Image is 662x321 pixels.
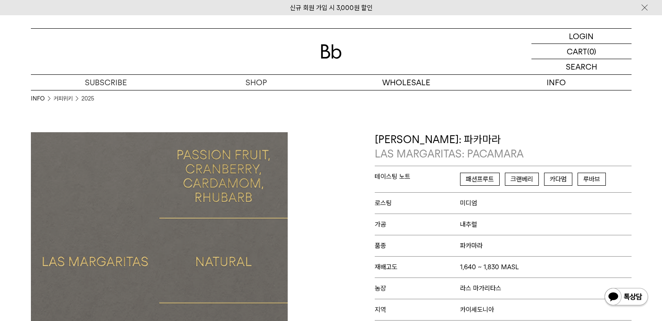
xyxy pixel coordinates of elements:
a: 신규 회원 가입 시 3,000원 할인 [290,4,373,12]
span: 농장 [375,284,460,292]
img: 로고 [321,44,342,59]
a: SUBSCRIBE [31,75,181,90]
p: WHOLESALE [331,75,481,90]
p: LOGIN [569,29,594,43]
span: 미디엄 [460,199,477,207]
p: (0) [587,44,596,59]
span: 내추럴 [460,221,477,228]
span: 품종 [375,242,460,250]
span: 크랜베리 [505,173,539,186]
span: 재배고도 [375,263,460,271]
span: 카다멈 [544,173,572,186]
span: 지역 [375,306,460,314]
a: 커피위키 [54,94,73,103]
span: 파카마라 [460,242,483,250]
a: CART (0) [531,44,632,59]
p: CART [567,44,587,59]
span: 패션프루트 [460,173,500,186]
li: INFO [31,94,54,103]
p: [PERSON_NAME]: 파카마라 [375,132,632,161]
p: LAS MARGARITAS: PACAMARA [375,147,632,161]
img: 카카오톡 채널 1:1 채팅 버튼 [604,287,649,308]
span: 로스팅 [375,199,460,207]
a: 2025 [81,94,94,103]
span: 테이스팅 노트 [375,173,460,181]
span: 가공 [375,221,460,228]
span: 라스 마가리타스 [460,284,501,292]
span: 루바브 [578,173,606,186]
a: SHOP [181,75,331,90]
span: 카이세도니아 [460,306,494,314]
p: SEARCH [566,59,597,74]
span: 1,640 ~ 1,830 MASL [460,263,519,271]
a: LOGIN [531,29,632,44]
p: INFO [481,75,632,90]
